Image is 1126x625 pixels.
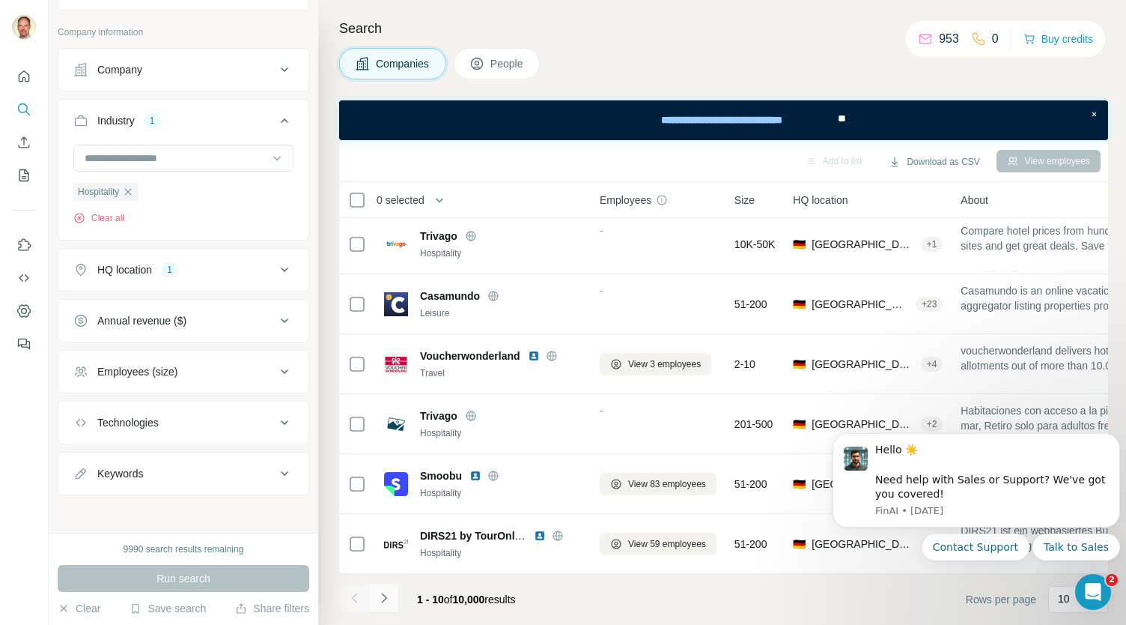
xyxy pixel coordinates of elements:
span: 1 - 10 [417,594,444,606]
button: Technologies [58,405,308,441]
span: of [444,594,453,606]
span: [GEOGRAPHIC_DATA], [GEOGRAPHIC_DATA] [812,237,914,252]
div: + 4 [921,357,943,371]
div: Travel [420,366,582,380]
span: [GEOGRAPHIC_DATA], [GEOGRAPHIC_DATA]|[GEOGRAPHIC_DATA], Freie und Hansestadt [812,297,910,312]
span: About [961,193,988,208]
button: Enrich CSV [12,129,36,156]
span: 51-200 [734,477,767,492]
span: 51-200 [734,537,767,552]
iframe: Intercom live chat [1075,574,1111,610]
span: People [490,56,525,71]
span: 2 [1106,574,1118,586]
span: Casamundo [420,289,480,304]
span: Employees [600,193,651,208]
div: Industry [97,113,135,128]
span: [GEOGRAPHIC_DATA], [GEOGRAPHIC_DATA]|[GEOGRAPHIC_DATA] [812,477,943,492]
button: Company [58,52,308,88]
div: Hospitality [420,486,582,500]
img: LinkedIn logo [534,530,546,542]
img: Avatar [12,15,36,39]
button: Clear all [73,211,124,225]
span: - [600,225,603,237]
span: 0 selected [377,193,424,208]
span: View 83 employees [628,477,706,491]
button: Download as CSV [878,151,990,173]
div: 1 [144,114,161,127]
span: HQ location [793,193,847,208]
div: Company [97,62,142,77]
button: Use Surfe API [12,265,36,292]
div: Employees (size) [97,364,177,379]
button: Buy credits [1023,28,1093,49]
span: [GEOGRAPHIC_DATA], [GEOGRAPHIC_DATA] [812,357,914,372]
span: Trivago [420,408,457,423]
span: 51-200 [734,297,767,312]
span: 201-500 [734,417,773,432]
span: 🇩🇪 [793,297,806,312]
div: 9990 search results remaining [124,543,244,556]
button: View 83 employees [600,473,716,495]
button: View 59 employees [600,533,716,555]
div: + 1 [921,238,943,251]
span: Trivago [420,229,457,244]
iframe: Intercom notifications message [827,416,1126,618]
h4: Search [339,18,1108,39]
button: Feedback [12,330,36,357]
button: Dashboard [12,298,36,324]
span: 10K-50K [734,237,775,252]
button: View 3 employees [600,353,711,375]
img: Logo of Trivago [384,232,408,256]
span: - [600,405,603,417]
button: Quick start [12,63,36,90]
img: LinkedIn logo [469,470,481,482]
img: Logo of Casamundo [384,292,408,316]
button: Industry1 [58,103,308,145]
span: [GEOGRAPHIC_DATA], [GEOGRAPHIC_DATA] [812,537,914,552]
img: Logo of Smoobu [384,472,408,496]
span: 🇩🇪 [793,237,806,252]
span: [GEOGRAPHIC_DATA], [GEOGRAPHIC_DATA] [812,417,914,432]
span: 10,000 [453,594,485,606]
span: 🇩🇪 [793,537,806,552]
div: Keywords [97,466,143,481]
div: Technologies [97,415,159,430]
div: Leisure [420,307,582,320]
div: Hospitality [420,426,582,440]
span: 🇩🇪 [793,417,806,432]
button: Keywords [58,456,308,492]
span: 2-10 [734,357,755,372]
div: Hospitality [420,546,582,560]
p: 0 [992,30,999,48]
button: HQ location1 [58,252,308,288]
button: Save search [130,601,206,616]
span: Companies [376,56,430,71]
img: Logo of Voucherwonderland [384,352,408,376]
button: Search [12,96,36,123]
span: Size [734,193,755,208]
div: Hospitality [420,247,582,260]
span: Hospitality [78,185,119,199]
span: results [417,594,516,606]
span: View 3 employees [628,357,701,371]
button: Employees (size) [58,354,308,390]
div: HQ location [97,262,152,277]
span: 🇩🇪 [793,477,806,492]
button: My lists [12,162,36,189]
button: Clear [58,601,100,616]
img: Logo of DIRS21 by TourOnline AG [384,532,408,556]
img: Logo of Trivago [384,412,408,436]
button: Navigate to next page [369,583,399,613]
span: Smoobu [420,468,462,483]
p: 953 [939,30,959,48]
button: Share filters [235,601,309,616]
